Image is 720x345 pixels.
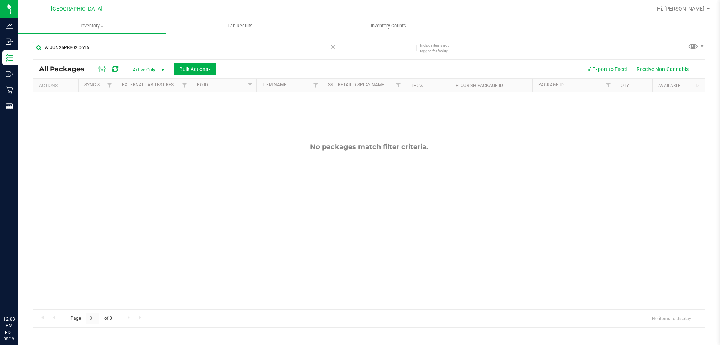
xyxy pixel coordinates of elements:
inline-svg: Outbound [6,70,13,78]
inline-svg: Retail [6,86,13,94]
input: Search Package ID, Item Name, SKU, Lot or Part Number... [33,42,339,53]
iframe: Resource center [7,285,30,307]
p: 08/19 [3,336,15,342]
a: Package ID [538,82,564,87]
a: Inventory Counts [314,18,462,34]
span: Bulk Actions [179,66,211,72]
a: Filter [244,79,256,92]
a: Sku Retail Display Name [328,82,384,87]
a: Sync Status [84,82,113,87]
a: Filter [178,79,191,92]
span: Hi, [PERSON_NAME]! [657,6,706,12]
span: Lab Results [217,23,263,29]
a: External Lab Test Result [122,82,181,87]
inline-svg: Inbound [6,38,13,45]
inline-svg: Inventory [6,54,13,62]
button: Export to Excel [581,63,631,75]
inline-svg: Analytics [6,22,13,29]
div: Actions [39,83,75,88]
span: Inventory [18,23,166,29]
a: Filter [310,79,322,92]
a: Filter [602,79,615,92]
span: No items to display [646,313,697,324]
p: 12:03 PM EDT [3,316,15,336]
a: Qty [621,83,629,88]
a: Item Name [262,82,286,87]
span: All Packages [39,65,92,73]
button: Receive Non-Cannabis [631,63,693,75]
a: Available [658,83,681,88]
a: PO ID [197,82,208,87]
a: Lab Results [166,18,314,34]
a: Inventory [18,18,166,34]
a: Filter [103,79,116,92]
span: Include items not tagged for facility [420,42,457,54]
inline-svg: Reports [6,102,13,110]
div: No packages match filter criteria. [33,143,705,151]
span: Inventory Counts [361,23,416,29]
span: [GEOGRAPHIC_DATA] [51,6,102,12]
span: Clear [330,42,336,52]
span: Page of 0 [64,313,118,324]
a: Filter [392,79,405,92]
a: Flourish Package ID [456,83,503,88]
a: THC% [411,83,423,88]
button: Bulk Actions [174,63,216,75]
